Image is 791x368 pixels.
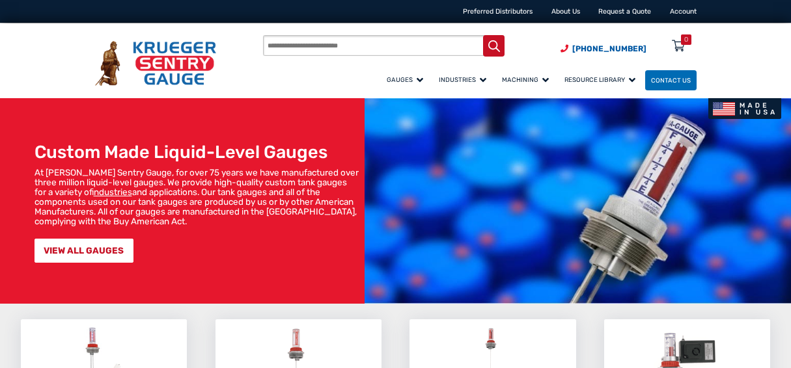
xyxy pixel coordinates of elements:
[94,187,132,197] a: industries
[572,44,646,53] span: [PHONE_NUMBER]
[551,7,580,16] a: About Us
[463,7,533,16] a: Preferred Distributors
[564,76,635,83] span: Resource Library
[670,7,697,16] a: Account
[684,34,688,45] div: 0
[561,43,646,55] a: Phone Number (920) 434-8860
[651,77,691,84] span: Contact Us
[381,68,433,91] a: Gauges
[496,68,559,91] a: Machining
[708,98,782,119] img: Made In USA
[439,76,486,83] span: Industries
[502,76,549,83] span: Machining
[35,168,360,226] p: At [PERSON_NAME] Sentry Gauge, for over 75 years we have manufactured over three million liquid-l...
[95,41,216,86] img: Krueger Sentry Gauge
[645,70,697,90] a: Contact Us
[35,142,360,163] h1: Custom Made Liquid-Level Gauges
[387,76,423,83] span: Gauges
[598,7,651,16] a: Request a Quote
[433,68,496,91] a: Industries
[365,98,791,304] img: bg_hero_bannerksentry
[559,68,645,91] a: Resource Library
[35,239,133,263] a: VIEW ALL GAUGES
